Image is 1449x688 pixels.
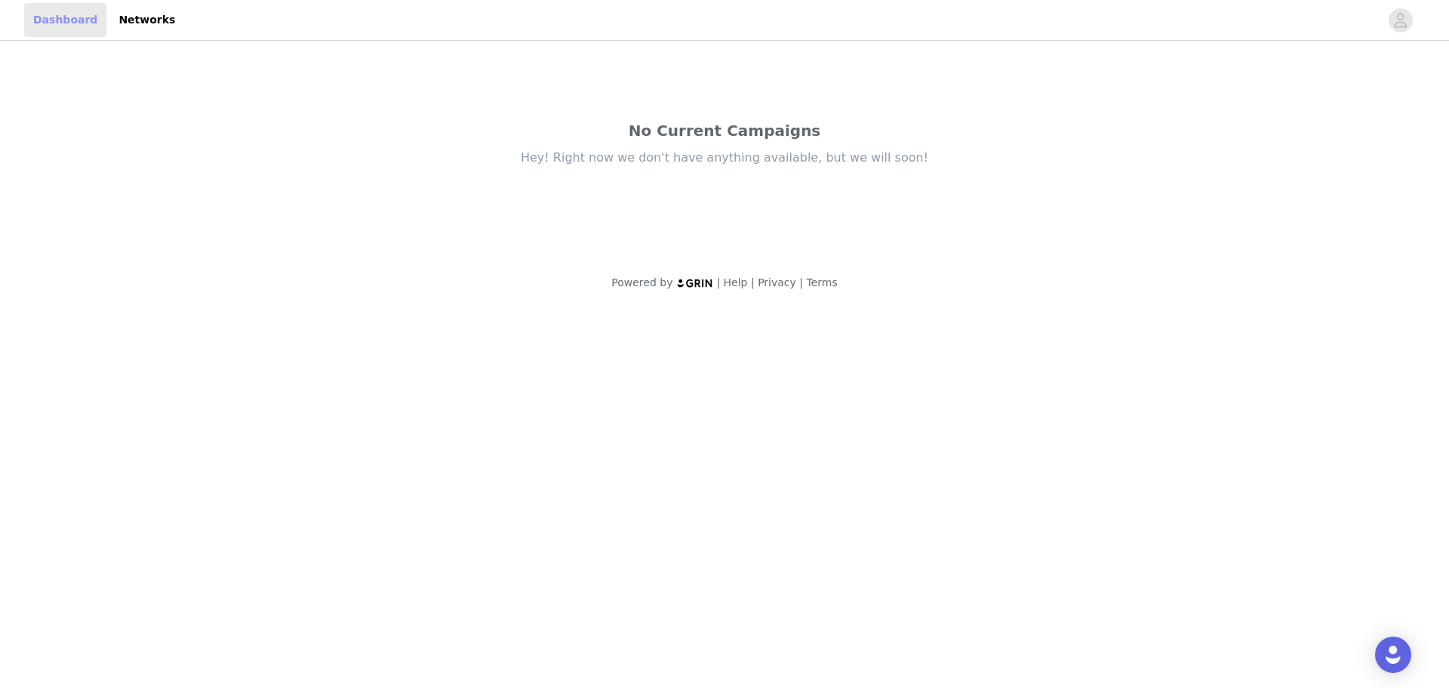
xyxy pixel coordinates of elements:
div: Hey! Right now we don't have anything available, but we will soon! [408,150,1041,166]
span: | [717,276,721,288]
a: Privacy [758,276,796,288]
div: No Current Campaigns [408,119,1041,142]
span: | [751,276,755,288]
img: logo [676,278,714,288]
a: Help [724,276,748,288]
a: Dashboard [24,3,106,37]
a: Networks [109,3,184,37]
div: Open Intercom Messenger [1375,637,1411,673]
a: Terms [806,276,837,288]
div: avatar [1393,8,1407,32]
span: | [799,276,803,288]
span: Powered by [611,276,672,288]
